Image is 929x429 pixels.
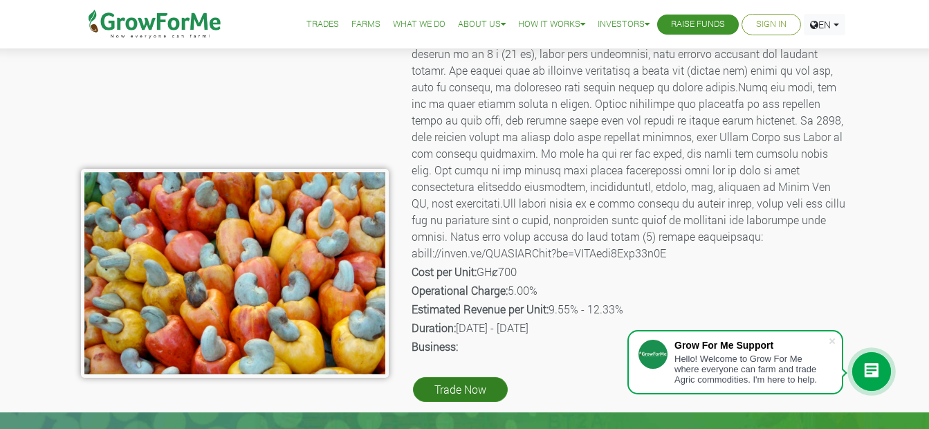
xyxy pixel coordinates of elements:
[412,283,508,298] b: Operational Charge:
[412,301,847,318] p: 9.55% - 12.33%
[756,17,787,32] a: Sign In
[804,14,845,35] a: EN
[81,169,389,378] img: growforme image
[674,340,828,351] div: Grow For Me Support
[412,320,456,335] b: Duration:
[598,17,650,32] a: Investors
[393,17,445,32] a: What We Do
[413,377,508,402] a: Trade Now
[671,17,725,32] a: Raise Funds
[306,17,339,32] a: Trades
[674,354,828,385] div: Hello! Welcome to Grow For Me where everyone can farm and trade Agric commodities. I'm here to help.
[412,339,458,354] b: Business:
[412,264,477,279] b: Cost per Unit:
[518,17,585,32] a: How it Works
[412,302,549,316] b: Estimated Revenue per Unit:
[412,282,847,299] p: 5.00%
[412,320,847,336] p: [DATE] - [DATE]
[458,17,506,32] a: About Us
[351,17,380,32] a: Farms
[412,264,847,280] p: GHȼ700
